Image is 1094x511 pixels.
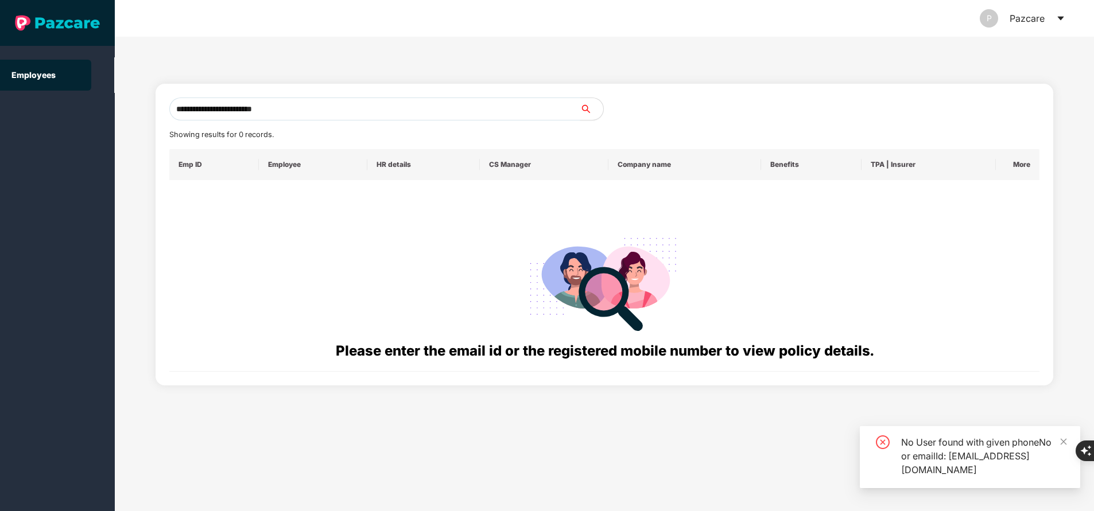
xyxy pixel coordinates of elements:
[761,149,862,180] th: Benefits
[862,149,996,180] th: TPA | Insurer
[1056,14,1065,23] span: caret-down
[1060,438,1068,446] span: close
[901,435,1066,477] div: No User found with given phoneNo or emailId: [EMAIL_ADDRESS][DOMAIN_NAME]
[876,435,890,449] span: close-circle
[11,70,56,80] a: Employees
[169,149,259,180] th: Emp ID
[336,342,874,359] span: Please enter the email id or the registered mobile number to view policy details.
[480,149,608,180] th: CS Manager
[367,149,480,180] th: HR details
[580,104,603,114] span: search
[608,149,761,180] th: Company name
[580,97,604,120] button: search
[522,224,687,340] img: svg+xml;base64,PHN2ZyB4bWxucz0iaHR0cDovL3d3dy53My5vcmcvMjAwMC9zdmciIHdpZHRoPSIyODgiIGhlaWdodD0iMj...
[169,130,274,139] span: Showing results for 0 records.
[996,149,1039,180] th: More
[259,149,368,180] th: Employee
[987,9,992,28] span: P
